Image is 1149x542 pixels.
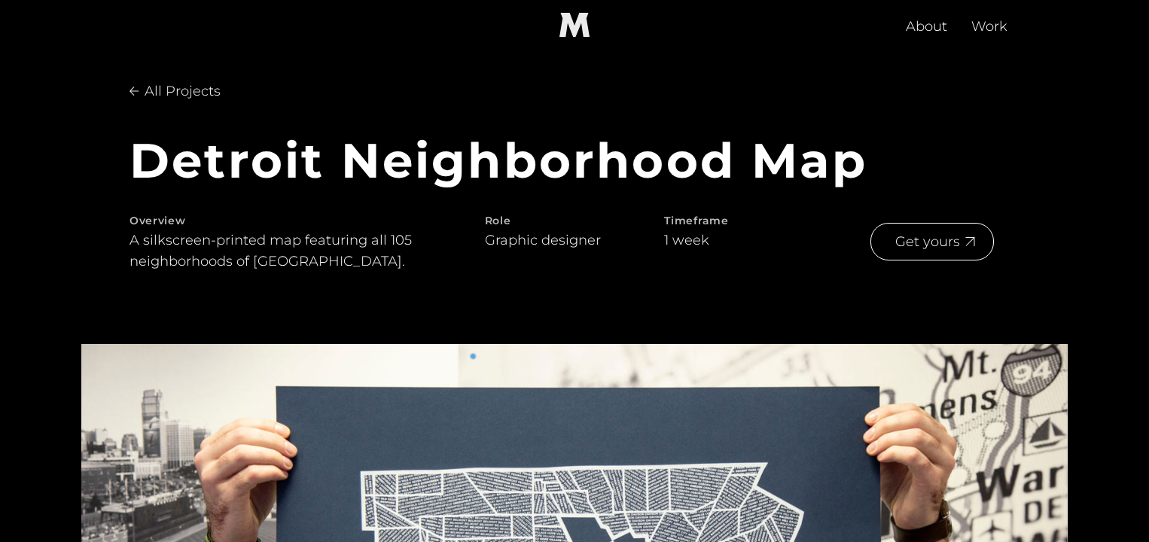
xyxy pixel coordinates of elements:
[550,1,599,49] a: home
[894,1,959,49] a: About
[130,133,1019,187] h1: Detroit Neighborhood Map
[550,13,599,37] img: "M" logo
[130,212,437,230] h2: Overview
[870,223,994,260] a: Get yours
[130,87,139,96] img: Arrow pointing left
[664,212,796,230] h1: Timeframe
[485,212,617,230] h1: Role
[959,1,1019,49] a: Work
[130,230,437,272] p: A silkscreen-printed map featuring all 105 neighborhoods of [GEOGRAPHIC_DATA].
[139,81,227,102] div: All Projects
[485,230,617,251] div: Graphic designer
[130,73,250,109] a: All Projects
[889,231,966,252] div: Get yours
[664,230,709,251] p: 1 week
